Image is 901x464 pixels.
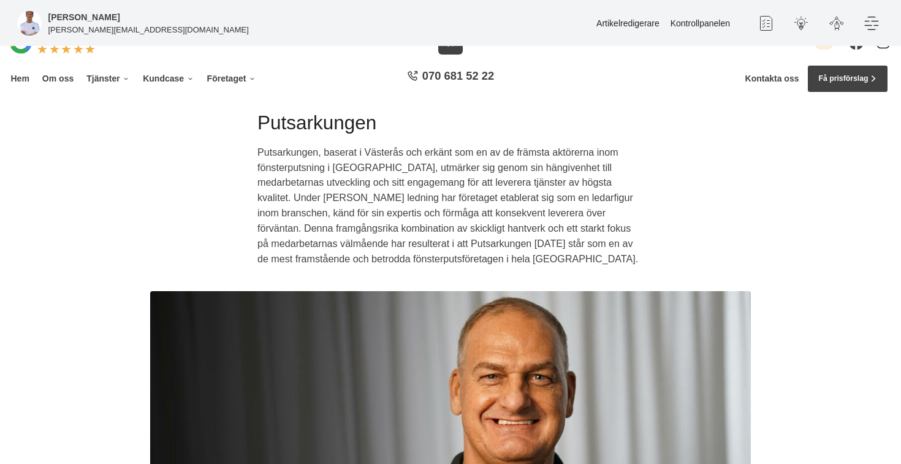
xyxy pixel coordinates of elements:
a: 070 681 52 22 [403,68,498,89]
img: foretagsbild-pa-smartproduktion-en-webbyraer-i-dalarnas-lan.png [17,11,42,36]
a: Få prisförslag [807,65,888,93]
a: Kontrollpanelen [671,18,730,28]
h5: Administratör [48,10,120,24]
a: Hem [9,65,31,93]
a: Artikelredigerare [596,18,660,28]
a: Företaget [205,65,258,93]
span: 070 681 52 22 [422,68,494,84]
span: Få prisförslag [818,73,868,85]
h1: Putsarkungen [257,110,644,145]
a: Tjänster [85,65,132,93]
a: Kontakta oss [745,74,799,84]
a: Om oss [40,65,75,93]
p: Putsarkungen, baserat i Västerås och erkänt som en av de främsta aktörerna inom fönsterputsning i... [257,145,644,272]
p: [PERSON_NAME][EMAIL_ADDRESS][DOMAIN_NAME] [48,24,249,36]
a: Kundcase [141,65,196,93]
